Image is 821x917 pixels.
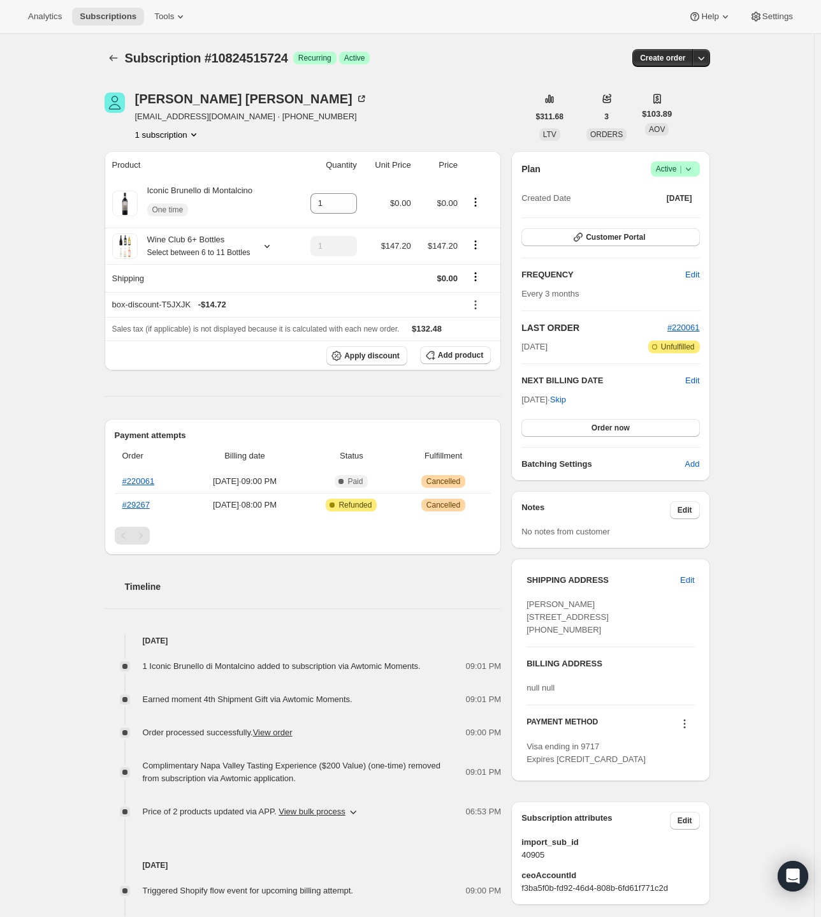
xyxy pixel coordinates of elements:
span: $0.00 [437,274,458,283]
button: [DATE] [659,189,700,207]
small: Select between 6 to 11 Bottles [147,248,251,257]
th: Unit Price [361,151,415,179]
span: [DATE] [667,193,692,203]
span: Recurring [298,53,331,63]
button: Price of 2 products updated via APP. View bulk process [135,802,367,822]
span: $311.68 [536,112,563,122]
span: Refunded [338,500,372,510]
span: [PERSON_NAME] [STREET_ADDRESS] [PHONE_NUMBER] [527,599,609,635]
span: Tools [154,11,174,22]
span: Skip [550,393,566,406]
span: Fulfillment [403,450,483,462]
button: #220061 [667,321,700,334]
span: [DATE] · 09:00 PM [190,475,300,488]
span: Add product [438,350,483,360]
span: No notes from customer [521,527,610,536]
h4: [DATE] [105,859,502,872]
button: Add [677,454,707,474]
span: 1 Iconic Brunello di Montalcino added to subscription via Awtomic Moments. [143,661,421,671]
button: Analytics [20,8,69,26]
span: Create order [640,53,685,63]
span: 09:00 PM [466,884,502,897]
span: Triggered Shopify flow event for upcoming billing attempt. [143,886,353,895]
span: Customer Portal [586,232,645,242]
span: 09:01 PM [466,660,502,673]
span: Status [307,450,396,462]
span: $132.48 [412,324,442,334]
button: Help [681,8,739,26]
span: $0.00 [437,198,458,208]
span: Visa ending in 9717 Expires [CREDIT_CARD_DATA] [527,742,646,764]
span: - $14.72 [198,298,226,311]
h4: [DATE] [105,635,502,647]
span: #220061 [667,323,700,332]
h3: Subscription attributes [521,812,670,830]
a: #220061 [122,476,155,486]
span: [EMAIL_ADDRESS][DOMAIN_NAME] · [PHONE_NUMBER] [135,110,368,123]
span: 09:01 PM [466,766,502,779]
span: Edit [680,574,694,587]
span: [DATE] · 08:00 PM [190,499,300,511]
div: Wine Club 6+ Bottles [138,233,251,259]
span: Unfulfilled [661,342,695,352]
nav: Pagination [115,527,491,545]
span: Edit [678,816,692,826]
span: Active [656,163,695,175]
span: 09:00 PM [466,726,502,739]
span: LTV [543,130,556,139]
h3: Notes [521,501,670,519]
h2: Payment attempts [115,429,491,442]
button: Edit [670,812,700,830]
span: Created Date [521,192,570,205]
span: Subscriptions [80,11,136,22]
span: $147.20 [428,241,458,251]
span: Every 3 months [521,289,579,298]
span: ORDERS [590,130,623,139]
button: 3 [597,108,616,126]
button: Edit [685,374,699,387]
span: Analytics [28,11,62,22]
span: Price of 2 products updated via APP . [143,805,345,818]
th: Shipping [105,264,293,292]
button: Shipping actions [465,270,486,284]
h2: LAST ORDER [521,321,667,334]
span: Earned moment 4th Shipment Gift via Awtomic Moments. [143,694,352,704]
span: Order now [592,423,630,433]
h6: Batching Settings [521,458,685,471]
h2: FREQUENCY [521,268,685,281]
div: [PERSON_NAME] [PERSON_NAME] [135,92,368,105]
span: One time [152,205,184,215]
span: AOV [649,125,665,134]
span: Wayne Huyghue [105,92,125,113]
button: Tools [147,8,194,26]
span: [DATE] · [521,395,566,404]
th: Order [115,442,187,470]
span: import_sub_id [521,836,699,849]
button: Product actions [465,238,486,252]
button: Edit [678,265,707,285]
button: Skip [542,390,574,410]
a: #29267 [122,500,150,510]
span: Settings [762,11,793,22]
h2: Plan [521,163,541,175]
button: Apply discount [326,346,407,365]
th: Quantity [293,151,361,179]
th: Product [105,151,293,179]
th: Price [415,151,461,179]
div: Open Intercom Messenger [778,861,808,891]
span: Apply discount [344,351,400,361]
div: Iconic Brunello di Montalcino [138,184,252,223]
h3: PAYMENT METHOD [527,717,598,734]
span: 3 [604,112,609,122]
span: ceoAccountId [521,869,699,882]
span: Order processed successfully. [143,728,293,737]
span: null null [527,683,555,693]
span: Active [344,53,365,63]
button: Subscriptions [72,8,144,26]
button: Settings [742,8,801,26]
h3: SHIPPING ADDRESS [527,574,680,587]
span: Paid [347,476,363,487]
span: Billing date [190,450,300,462]
span: f3ba5f0b-fd92-46d4-808b-6fd61f771c2d [521,882,699,895]
button: Create order [632,49,693,67]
